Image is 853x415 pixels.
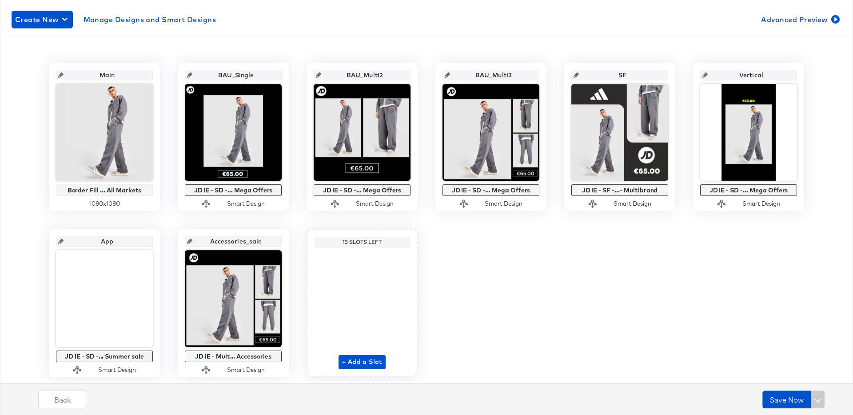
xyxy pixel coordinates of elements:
[742,200,780,208] div: Smart Design
[12,11,73,28] button: Create New
[702,187,795,194] div: JD IE - SD -... Mega Offers
[80,11,220,28] button: Manage Designs and Smart Designs
[445,187,537,194] div: JD IE - SD -... Mega Offers
[356,200,394,208] div: Smart Design
[187,187,279,194] div: JD IE - SD -... Mega Offers
[614,200,651,208] div: Smart Design
[339,355,386,369] button: + Add a Slot
[227,200,265,208] div: Smart Design
[574,187,666,194] div: JD IE - SF -...- Multibrand
[485,200,522,208] div: Smart Design
[762,391,811,408] button: Save Now
[317,239,407,246] div: 13 Slots Left
[58,353,151,360] div: JD IE - SD -... Summer sale
[38,391,87,408] button: Back
[342,356,382,367] span: + Add a Slot
[757,11,841,28] button: Advanced Preview
[316,187,408,194] div: JD IE - SD -... Mega Offers
[84,13,216,26] span: Manage Designs and Smart Designs
[58,187,151,194] div: Border Fill ... All Markets
[56,200,153,208] div: 1080 x 1080
[15,13,69,26] span: Create New
[98,366,136,374] div: Smart Design
[187,353,279,360] div: JD IE - Mult... Accessories
[227,366,265,374] div: Smart Design
[761,13,838,26] span: Advanced Preview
